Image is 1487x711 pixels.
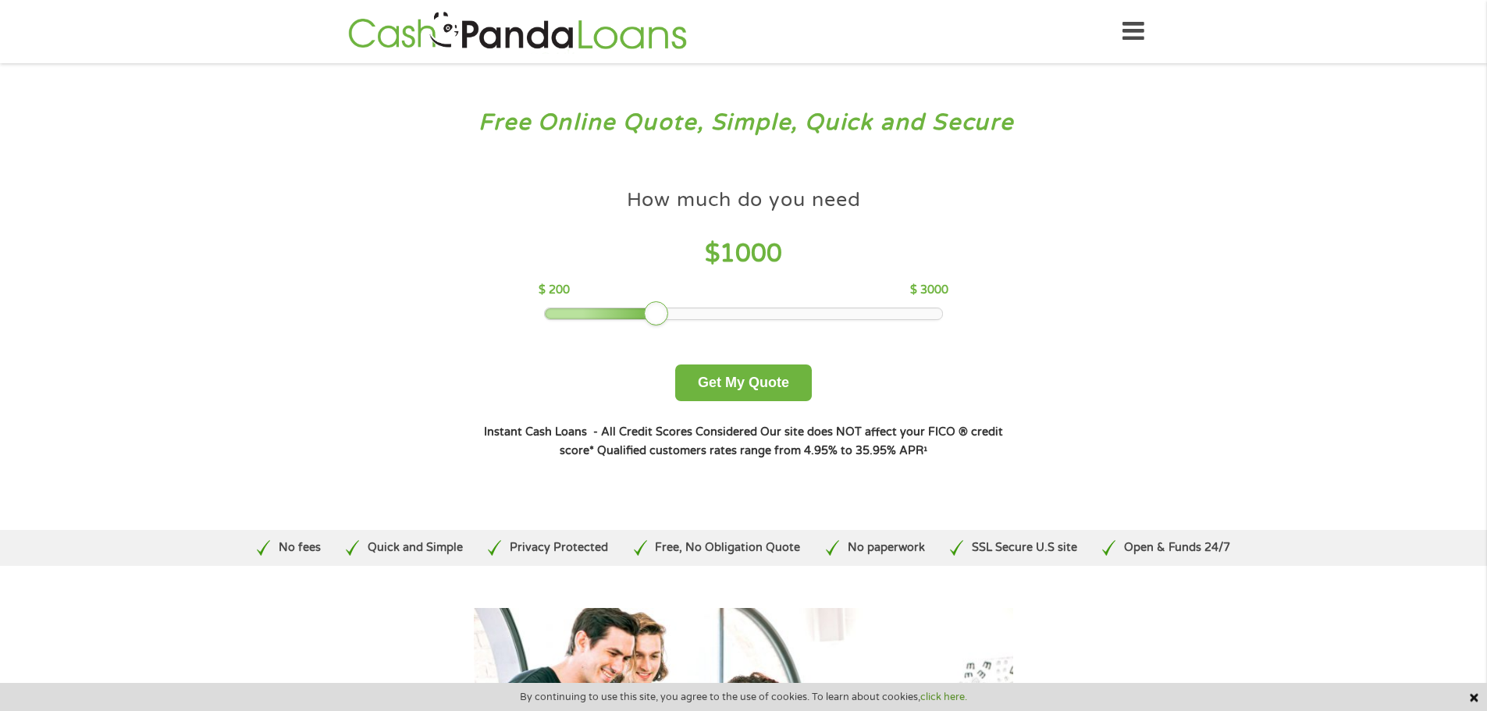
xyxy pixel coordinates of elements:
img: GetLoanNow Logo [343,9,692,54]
h3: Free Online Quote, Simple, Quick and Secure [45,108,1443,137]
strong: Instant Cash Loans - All Credit Scores Considered [484,425,757,439]
span: By continuing to use this site, you agree to the use of cookies. To learn about cookies, [520,691,967,702]
p: Privacy Protected [510,539,608,556]
strong: Qualified customers rates range from 4.95% to 35.95% APR¹ [597,444,927,457]
h4: How much do you need [627,187,861,213]
p: Quick and Simple [368,539,463,556]
a: click here. [920,691,967,703]
p: Free, No Obligation Quote [655,539,800,556]
button: Get My Quote [675,364,812,401]
p: $ 3000 [910,282,948,299]
p: No paperwork [848,539,925,556]
p: Open & Funds 24/7 [1124,539,1230,556]
span: 1000 [720,239,782,268]
p: SSL Secure U.S site [972,539,1077,556]
strong: Our site does NOT affect your FICO ® credit score* [560,425,1003,457]
p: No fees [279,539,321,556]
h4: $ [539,238,948,270]
p: $ 200 [539,282,570,299]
